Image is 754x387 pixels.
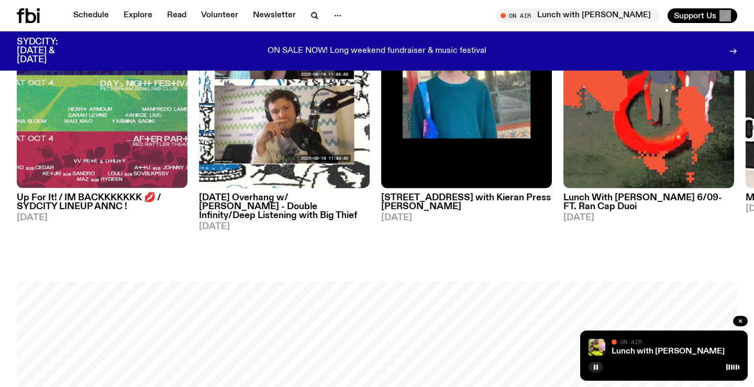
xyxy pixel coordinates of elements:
span: On Air [620,338,642,345]
h3: SYDCITY: [DATE] & [DATE] [17,38,84,64]
p: ON SALE NOW! Long weekend fundraiser & music festival [268,47,486,56]
a: Up For It! / IM BACKKKKKKK 💋 / SYDCITY LINEUP ANNC ![DATE] [17,188,187,222]
a: [DATE] Overhang w/ [PERSON_NAME] - Double Infinity/Deep Listening with Big Thief[DATE] [199,188,370,231]
button: Support Us [668,8,737,23]
h3: Up For It! / IM BACKKKKKKK 💋 / SYDCITY LINEUP ANNC ! [17,193,187,211]
a: [STREET_ADDRESS] with Kieran Press [PERSON_NAME][DATE] [381,188,552,222]
a: Newsletter [247,8,302,23]
h3: Lunch With [PERSON_NAME] 6/09- FT. Ran Cap Duoi [563,193,734,211]
h3: [STREET_ADDRESS] with Kieran Press [PERSON_NAME] [381,193,552,211]
a: Read [161,8,193,23]
h3: [DATE] Overhang w/ [PERSON_NAME] - Double Infinity/Deep Listening with Big Thief [199,193,370,220]
a: Schedule [67,8,115,23]
span: [DATE] [563,213,734,222]
span: [DATE] [381,213,552,222]
span: Support Us [674,11,716,20]
a: Lunch with [PERSON_NAME] [612,347,725,356]
span: [DATE] [17,213,187,222]
a: Lunch With [PERSON_NAME] 6/09- FT. Ran Cap Duoi[DATE] [563,188,734,222]
button: On AirLunch with [PERSON_NAME] [495,8,659,23]
a: Volunteer [195,8,245,23]
a: Explore [117,8,159,23]
span: [DATE] [199,222,370,231]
